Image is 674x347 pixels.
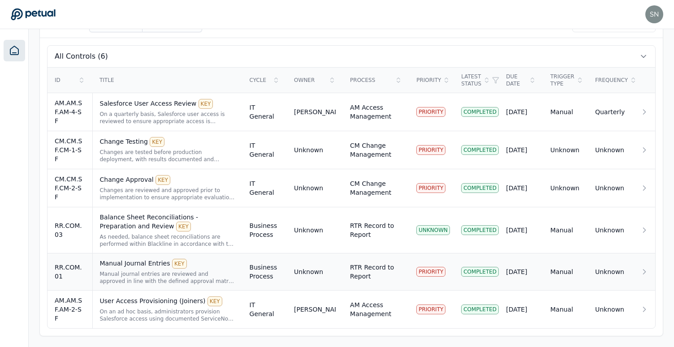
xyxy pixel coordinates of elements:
div: [PERSON_NAME] [294,305,336,314]
td: Unknown [588,291,633,329]
div: Completed [461,145,499,155]
div: CM.CM.SF.CM-2-SF [55,175,85,201]
div: PRIORITY [416,107,445,117]
div: UNKNOWN [416,225,450,235]
td: Unknown [543,169,588,207]
div: Changes are reviewed and approved prior to implementation to ensure appropriate evaluation before... [100,187,235,201]
img: snir+arm@petual.ai [645,5,663,23]
div: AM Access Management [350,300,402,318]
td: Business Process [242,207,287,253]
div: Completed [461,267,499,277]
td: Business Process [242,253,287,291]
div: [DATE] [506,107,536,116]
div: Trigger Type [550,73,581,87]
td: IT General [242,93,287,131]
div: Manual journal entries are reviewed and approved in line with the defined approval matrix / workf... [100,270,235,285]
div: Frequency [595,77,626,84]
div: PRIORITY [416,267,445,277]
a: Go to Dashboard [11,8,56,21]
div: On an ad hoc basis, administrators provision Salesforce access using documented ServiceNow approv... [100,308,235,322]
div: KEY [199,99,213,109]
td: Unknown [588,207,633,253]
div: [PERSON_NAME] [294,107,336,116]
div: Unknown [294,146,323,154]
div: AM Access Management [350,103,402,121]
div: ID [55,77,85,84]
div: CM Change Management [350,179,402,197]
div: KEY [150,137,164,147]
div: KEY [172,259,187,269]
div: Unknown [294,226,323,235]
div: RR.COM.01 [55,263,85,281]
div: RTR Record to Report [350,221,402,239]
div: AM.AM.SF.AM-4-SF [55,99,85,125]
td: Unknown [588,169,633,207]
div: [DATE] [506,305,536,314]
td: IT General [242,291,287,329]
div: Salesforce User Access Review [100,99,235,109]
div: Completed [461,107,499,117]
td: Manual [543,93,588,131]
div: On a quarterly basis, Salesforce user access is reviewed to ensure appropriate access is maintain... [100,111,235,125]
div: Change Approval [100,175,235,185]
td: Unknown [588,131,633,169]
div: Balance Sheet Reconciliations - Preparation and Review [100,213,235,231]
div: Completed [461,304,499,314]
div: KEY [207,296,222,306]
td: IT General [242,169,287,207]
div: CM.CM.SF.CM-1-SF [55,137,85,163]
div: Priority [416,77,447,84]
div: KEY [176,222,191,231]
div: Title [99,77,235,84]
div: As needed, balance sheet reconciliations are performed within Blackline in accordance with the Ba... [100,233,235,248]
div: Owner [294,77,336,84]
div: [DATE] [506,184,536,193]
td: Quarterly [588,93,633,131]
div: PRIORITY [416,145,445,155]
div: RR.COM.03 [55,221,85,239]
div: Due Date [506,73,536,87]
div: Completed [461,225,499,235]
div: Unknown [294,184,323,193]
button: All Controls (6) [48,46,655,67]
div: Unknown [294,267,323,276]
td: Unknown [588,253,633,291]
div: PRIORITY [416,304,445,314]
div: Cycle [250,77,280,84]
td: Manual [543,291,588,329]
div: AM.AM.SF.AM-2-SF [55,296,85,323]
div: Process [350,77,402,84]
div: PRIORITY [416,183,445,193]
div: Completed [461,183,499,193]
div: CM Change Management [350,141,402,159]
div: Change Testing [100,137,235,147]
div: Changes are tested before production deployment, with results documented and retained for review ... [100,149,235,163]
div: RTR Record to Report [350,263,402,281]
div: KEY [156,175,170,185]
div: [DATE] [506,146,536,154]
td: IT General [242,131,287,169]
div: User Access Provisioning (Joiners) [100,296,235,306]
td: Unknown [543,131,588,169]
div: [DATE] [506,267,536,276]
a: Dashboard [4,40,25,61]
td: Manual [543,253,588,291]
td: Manual [543,207,588,253]
div: [DATE] [506,226,536,235]
div: Manual Journal Entries [100,259,235,269]
div: Latest Status [461,73,492,87]
span: All Controls (6) [55,51,108,62]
